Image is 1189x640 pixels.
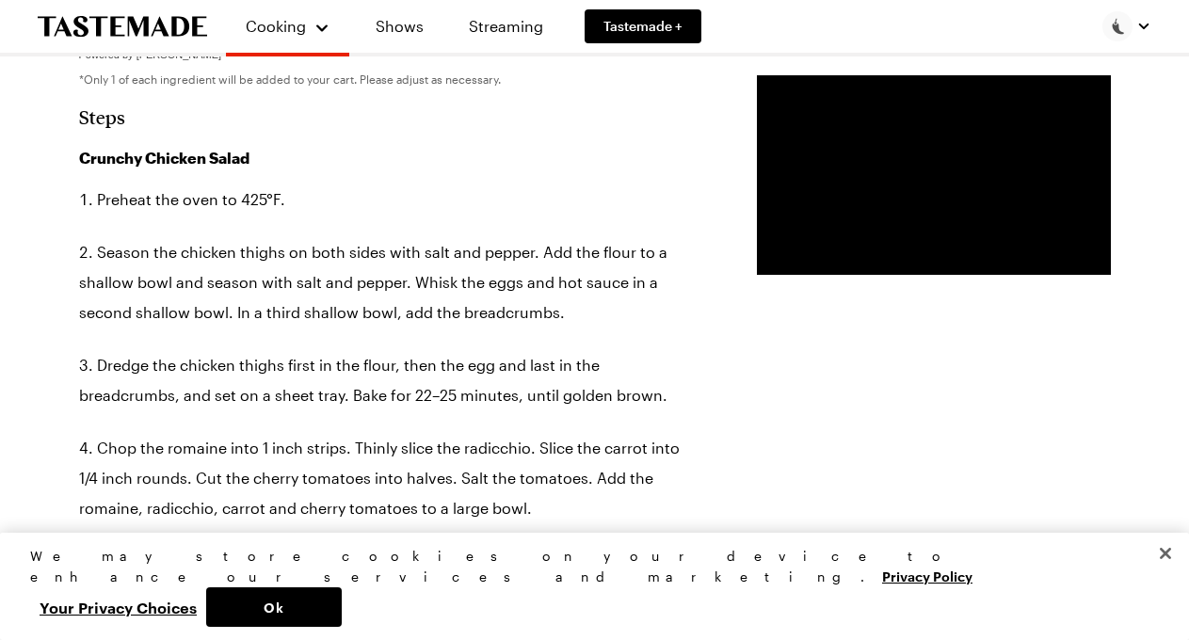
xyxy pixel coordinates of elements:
[757,75,1111,275] video-js: Video Player
[585,9,701,43] a: Tastemade +
[1102,11,1151,41] button: Profile picture
[79,237,700,328] li: Season the chicken thighs on both sides with salt and pepper. Add the flour to a shallow bowl and...
[30,546,1143,587] div: We may store cookies on your device to enhance our services and marketing.
[79,147,700,169] h3: Crunchy Chicken Salad
[79,184,700,215] li: Preheat the oven to 425°F.
[882,567,972,584] a: More information about your privacy, opens in a new tab
[246,17,306,35] span: Cooking
[79,433,700,523] li: Chop the romaine into 1 inch strips. Thinly slice the radicchio. Slice the carrot into 1/4 inch r...
[38,16,207,38] a: To Tastemade Home Page
[79,350,700,410] li: Dredge the chicken thighs first in the flour, then the egg and last in the breadcrumbs, and set o...
[79,105,700,128] h2: Steps
[79,72,700,87] p: *Only 1 of each ingredient will be added to your cart. Please adjust as necessary.
[30,587,206,627] button: Your Privacy Choices
[30,546,1143,627] div: Privacy
[603,17,683,36] span: Tastemade +
[245,8,330,45] button: Cooking
[1145,533,1186,574] button: Close
[1102,11,1133,41] img: Profile picture
[206,587,342,627] button: Ok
